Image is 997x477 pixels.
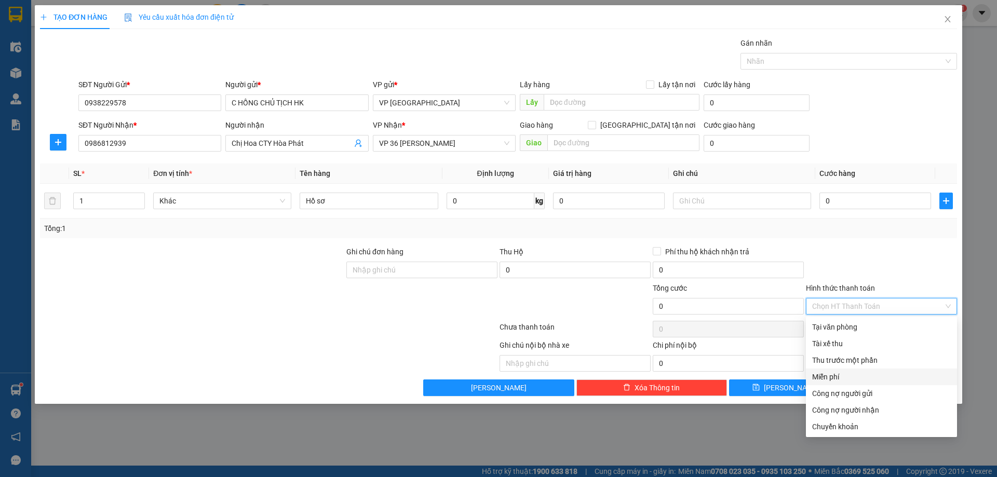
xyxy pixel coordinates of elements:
input: Dọc đường [544,94,699,111]
th: Ghi chú [669,163,815,184]
input: VD: Bàn, Ghế [300,193,438,209]
span: close [944,15,952,23]
div: Cước gửi hàng sẽ được ghi vào công nợ của người nhận [806,402,957,418]
span: Phí thu hộ khách nhận trả [661,246,753,257]
span: Lấy [520,94,544,111]
button: plus [50,134,66,151]
input: Nhập ghi chú [500,355,651,372]
input: Dọc đường [547,134,699,151]
span: TẠO ĐƠN HÀNG [40,13,107,21]
div: Tài xế thu [812,338,951,349]
label: Cước giao hàng [704,121,755,129]
span: Giá trị hàng [553,169,591,178]
label: Gán nhãn [740,39,772,47]
span: Giao hàng [520,121,553,129]
button: delete [44,193,61,209]
label: Hình thức thanh toán [806,284,875,292]
div: Công nợ người gửi [812,388,951,399]
span: Đơn vị tính [153,169,192,178]
div: Người nhận [225,119,368,131]
span: Thu Hộ [500,248,523,256]
span: delete [623,384,630,392]
div: Chuyển khoản [812,421,951,432]
span: Cước hàng [819,169,855,178]
input: 0 [553,193,665,209]
span: Định lượng [477,169,514,178]
span: Lấy hàng [520,80,550,89]
div: Người gửi [225,79,368,90]
input: Cước giao hàng [704,135,810,152]
button: [PERSON_NAME] [423,379,574,396]
button: deleteXóa Thông tin [576,379,727,396]
div: SĐT Người Gửi [78,79,221,90]
div: Cước gửi hàng sẽ được ghi vào công nợ của người gửi [806,385,957,402]
label: Cước lấy hàng [704,80,750,89]
label: Ghi chú đơn hàng [346,248,403,256]
span: plus [40,13,47,21]
div: Chi phí nội bộ [653,339,804,355]
img: icon [124,13,132,22]
div: SĐT Người Nhận [78,119,221,131]
span: VP 36 Hồng Tiến [379,135,509,151]
input: Ghi chú đơn hàng [346,262,497,278]
input: Ghi Chú [673,193,811,209]
div: Thu trước một phần [812,355,951,366]
span: save [752,384,760,392]
span: VP Nhận [373,121,402,129]
span: user-add [354,139,362,147]
span: Yêu cầu xuất hóa đơn điện tử [124,13,234,21]
button: Close [933,5,962,34]
span: SL [73,169,82,178]
div: Tại văn phòng [812,321,951,333]
span: [GEOGRAPHIC_DATA] tận nơi [596,119,699,131]
button: plus [939,193,953,209]
div: Tổng: 1 [44,223,385,234]
input: Cước lấy hàng [704,94,810,111]
span: Lấy tận nơi [654,79,699,90]
span: kg [534,193,545,209]
div: Công nợ người nhận [812,404,951,416]
div: VP gửi [373,79,516,90]
span: plus [50,138,66,146]
span: VP Đà Nẵng [379,95,509,111]
button: save[PERSON_NAME] [729,379,842,396]
div: Chưa thanh toán [498,321,652,339]
span: [PERSON_NAME] [764,382,819,393]
span: [PERSON_NAME] [471,382,527,393]
span: Tổng cước [653,284,687,292]
span: Xóa Thông tin [635,382,680,393]
div: Ghi chú nội bộ nhà xe [500,339,651,355]
div: Miễn phí [812,371,951,383]
span: plus [940,197,952,205]
span: Khác [159,193,285,209]
span: Giao [520,134,547,151]
span: Tên hàng [300,169,330,178]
